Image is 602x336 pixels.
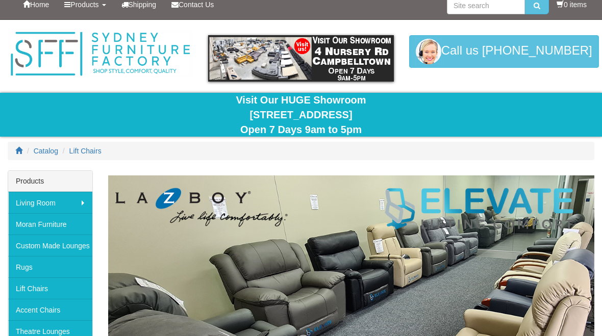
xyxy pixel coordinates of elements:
a: Catalog [34,147,58,156]
a: Lift Chairs [8,278,92,299]
a: Rugs [8,256,92,278]
a: Accent Chairs [8,299,92,321]
span: Shipping [129,1,157,9]
div: Products [8,171,92,192]
a: Lift Chairs [69,147,102,156]
img: showroom.gif [208,36,393,82]
a: Moran Furniture [8,214,92,235]
span: Products [70,1,98,9]
span: Contact Us [179,1,214,9]
a: Custom Made Lounges [8,235,92,256]
div: Visit Our HUGE Showroom [STREET_ADDRESS] Open 7 Days 9am to 5pm [8,93,594,137]
img: Sydney Furniture Factory [8,31,193,79]
a: Living Room [8,192,92,214]
span: Home [30,1,49,9]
